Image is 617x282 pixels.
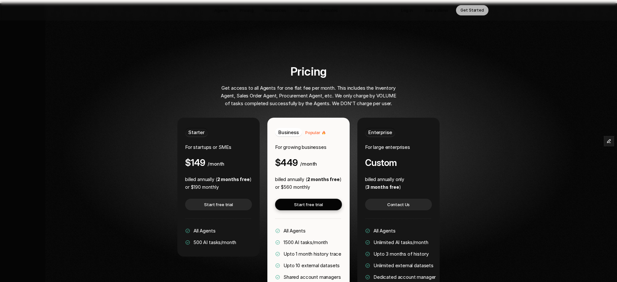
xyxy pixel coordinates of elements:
[275,158,298,168] h4: $449
[294,201,323,208] p: Start free trial
[365,144,410,150] span: For large enterprises
[185,176,252,183] p: billed annually ( )
[278,129,299,135] span: Business
[368,129,392,135] span: Enterprise
[193,239,236,245] span: 500 AI tasks/month
[236,5,257,15] a: Pricing
[167,65,450,78] h2: Pricing
[401,7,413,14] p: Log in
[265,7,286,14] p: Resources
[275,183,342,191] p: or $560 monthly
[185,158,205,168] h4: $149
[373,228,396,234] span: All Agents
[365,176,404,183] p: billed annually only
[283,274,341,280] span: Shared account managers
[461,7,484,14] p: Get Started
[283,251,341,257] span: Upto 1 month history trace
[261,5,290,15] a: Resources
[283,262,340,268] span: Upto 10 external datasets
[275,199,342,210] a: Start free trial
[373,262,434,268] span: Unlimited external datasets
[604,136,614,146] button: Edit Framer Content
[365,199,432,210] a: Contact Us
[373,239,428,245] span: Unlimited AI tasks/month
[275,176,342,183] p: billed annually ( )
[214,7,228,14] p: Agents
[210,5,232,15] a: Agents
[387,201,410,208] p: Contact Us
[240,7,253,14] p: Pricing
[365,183,404,191] p: ( )
[275,144,326,150] span: For growing businesses
[456,5,488,15] a: Get Started
[425,7,449,14] p: See a demo
[373,274,436,280] span: Dedicated account manager
[298,7,309,14] p: About
[307,177,340,182] strong: 2 months free
[204,201,233,208] p: Start free trial
[317,5,342,15] a: Affiliates
[294,5,313,15] a: About
[185,144,231,150] span: For startups or SMEs
[217,177,250,182] strong: 2 months free
[208,161,224,167] span: /month
[185,183,252,191] p: or $190 monthly
[221,85,398,106] span: Get access to all Agents for one flat fee per month. This includes the Inventory Agent, Sales Ord...
[397,5,417,15] a: Log in
[188,129,205,135] span: Starter
[321,7,338,14] p: Affiliates
[283,239,328,245] span: 1500 AI tasks/month
[193,228,216,234] span: All Agents
[367,184,399,190] strong: 3 months free
[305,130,320,135] span: Popular
[373,251,428,257] span: Upto 3 months of history
[421,5,453,15] a: See a demo
[300,161,317,167] span: /month
[283,228,306,234] span: All Agents
[185,199,252,210] a: Start free trial
[365,158,397,168] h4: Custom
